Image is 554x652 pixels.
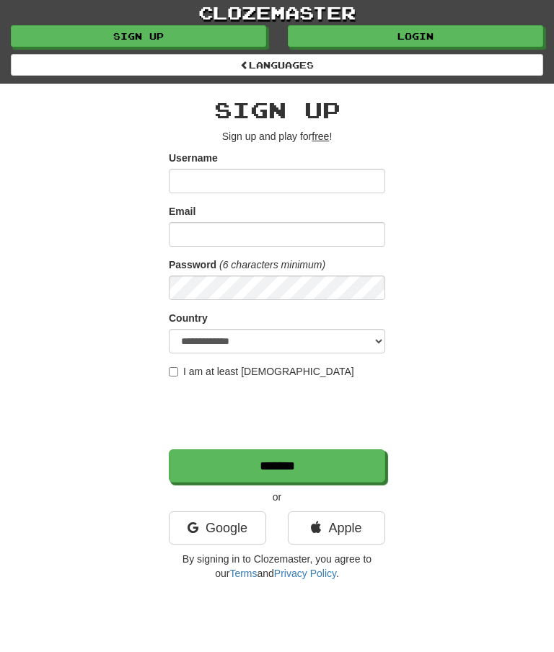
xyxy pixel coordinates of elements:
[219,259,325,270] em: (6 characters minimum)
[169,151,218,165] label: Username
[169,386,388,442] iframe: reCAPTCHA
[11,54,543,76] a: Languages
[288,511,385,545] a: Apple
[169,257,216,272] label: Password
[169,129,385,144] p: Sign up and play for !
[288,25,543,47] a: Login
[169,490,385,504] p: or
[169,364,354,379] label: I am at least [DEMOGRAPHIC_DATA]
[274,568,336,579] a: Privacy Policy
[169,204,195,219] label: Email
[169,552,385,581] p: By signing in to Clozemaster, you agree to our and .
[169,511,266,545] a: Google
[169,311,208,325] label: Country
[169,367,178,376] input: I am at least [DEMOGRAPHIC_DATA]
[312,131,329,142] u: free
[11,25,266,47] a: Sign up
[169,98,385,122] h2: Sign up
[229,568,257,579] a: Terms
